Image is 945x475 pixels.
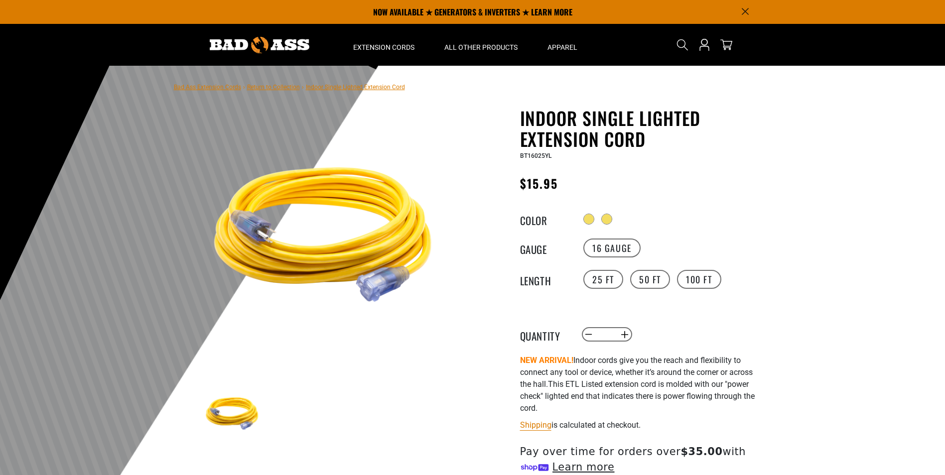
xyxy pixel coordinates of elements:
img: Yellow [203,110,443,350]
label: 100 FT [677,270,721,289]
span: BT16025YL [520,152,551,159]
span: › [302,84,304,91]
a: Shipping [520,420,551,430]
legend: Gauge [520,241,570,254]
img: Bad Ass Extension Cords [210,37,309,53]
summary: Extension Cords [338,24,429,66]
legend: Color [520,213,570,226]
span: › [243,84,245,91]
span: Extension Cords [353,43,414,52]
span: All Other Products [444,43,518,52]
summary: Apparel [533,24,592,66]
label: 50 FT [630,270,670,289]
label: Quantity [520,328,570,341]
legend: Length [520,273,570,286]
summary: Search [675,37,690,53]
label: 16 Gauge [583,238,641,257]
div: is calculated at checkout. [520,418,764,432]
strong: NEW ARRIVAL! [520,356,573,365]
summary: All Other Products [429,24,533,66]
nav: breadcrumbs [174,81,405,93]
a: Bad Ass Extension Cords [174,84,241,91]
img: Yellow [203,383,261,441]
span: $15.95 [520,174,558,192]
label: 25 FT [583,270,623,289]
h1: Indoor Single Lighted Extension Cord [520,108,764,149]
span: Indoor Single Lighted Extension Cord [306,84,405,91]
a: Return to Collection [247,84,300,91]
span: Indoor cords give you the reach and flexibility to connect any tool or device, whether it’s aroun... [520,356,755,413]
span: Apparel [547,43,577,52]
